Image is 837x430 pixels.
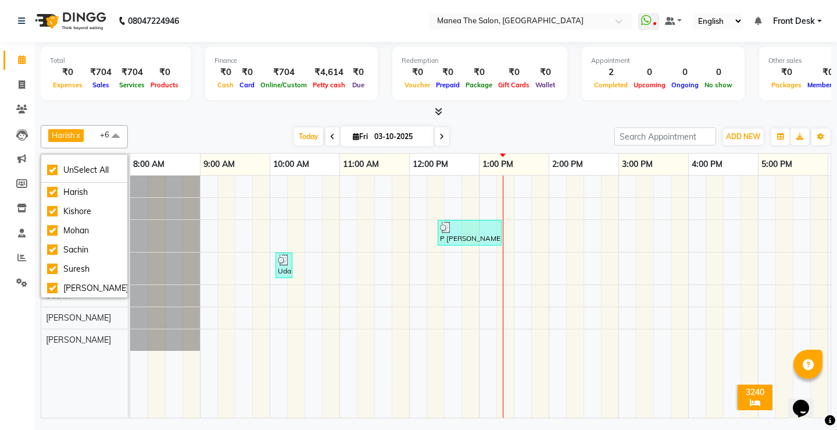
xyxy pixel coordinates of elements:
div: ₹0 [433,66,463,79]
span: [PERSON_NAME] [46,312,111,323]
div: ₹4,614 [310,66,348,79]
div: ₹0 [50,66,85,79]
a: 12:00 PM [410,156,451,173]
b: 08047224946 [128,5,179,37]
a: 1:00 PM [480,156,516,173]
iframe: chat widget [788,383,825,418]
div: Finance [214,56,369,66]
span: Sachin [46,290,71,301]
a: 8:00 AM [130,156,167,173]
a: 9:00 AM [201,156,238,173]
span: Fri [350,132,371,141]
span: No show [702,81,735,89]
input: Search Appointment [614,127,716,145]
div: ₹0 [402,66,433,79]
div: ₹0 [148,66,181,79]
button: ADD NEW [723,129,763,145]
div: ₹704 [85,66,116,79]
div: ₹0 [214,66,237,79]
input: 2025-10-03 [371,128,429,145]
div: 2 [591,66,631,79]
div: Harish [47,186,121,198]
div: ₹0 [532,66,558,79]
span: Expenses [50,81,85,89]
div: 0 [702,66,735,79]
span: Due [349,81,367,89]
span: Wallet [532,81,558,89]
div: ₹0 [463,66,495,79]
div: Suresh [47,263,121,275]
span: Services [116,81,148,89]
span: Card [237,81,257,89]
div: 3240 [740,387,770,397]
a: 10:00 AM [270,156,312,173]
div: ₹0 [348,66,369,79]
span: +6 [100,130,118,139]
span: Online/Custom [257,81,310,89]
img: logo [30,5,109,37]
div: 0 [668,66,702,79]
span: ADD NEW [726,132,760,141]
div: Kishore [47,205,121,218]
div: Mohan [47,225,121,237]
div: ₹0 [495,66,532,79]
a: 2:00 PM [549,156,586,173]
div: Uday, TK01, 10:05 AM-10:20 AM, Kids (U-12) (Men) [277,254,291,276]
a: 3:00 PM [619,156,656,173]
div: ₹704 [257,66,310,79]
span: Package [463,81,495,89]
div: [PERSON_NAME] [47,282,121,294]
div: Total [50,56,181,66]
span: Petty cash [310,81,348,89]
span: [PERSON_NAME] [46,335,111,345]
div: ₹0 [237,66,257,79]
span: Packages [768,81,804,89]
span: Today [294,127,323,145]
span: Front Desk [773,15,815,27]
span: Ongoing [668,81,702,89]
span: Products [148,81,181,89]
div: ₹704 [116,66,148,79]
span: Harish [52,130,75,140]
span: Upcoming [631,81,668,89]
span: Completed [591,81,631,89]
div: ₹0 [768,66,804,79]
a: 11:00 AM [340,156,382,173]
div: Sachin [47,244,121,256]
span: Gift Cards [495,81,532,89]
div: 0 [631,66,668,79]
div: UnSelect All [47,164,121,176]
span: Prepaid [433,81,463,89]
span: Sales [90,81,112,89]
a: 5:00 PM [759,156,795,173]
div: P [PERSON_NAME]*, TK02, 12:25 PM-01:20 PM, Creative Haircut (Men),[PERSON_NAME] Trim (Men) [439,222,500,244]
a: x [75,130,80,140]
div: Appointment [591,56,735,66]
div: Redemption [402,56,558,66]
a: 4:00 PM [689,156,725,173]
span: Cash [214,81,237,89]
span: Voucher [402,81,433,89]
